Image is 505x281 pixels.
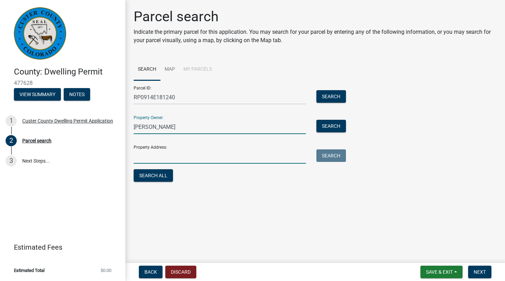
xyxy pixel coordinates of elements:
h4: County: Dwelling Permit [14,67,120,77]
div: 3 [6,155,17,166]
img: Custer County, Colorado [14,7,66,60]
span: 477628 [14,80,111,86]
a: Estimated Fees [6,240,114,254]
button: Discard [165,266,196,278]
button: Save & Exit [420,266,463,278]
button: Search All [134,169,173,182]
span: Save & Exit [426,269,453,275]
p: Indicate the primary parcel for this application. You may search for your parcel by entering any ... [134,28,497,45]
wm-modal-confirm: Notes [64,92,90,97]
button: Back [139,266,163,278]
wm-modal-confirm: Summary [14,92,61,97]
span: Back [144,269,157,275]
span: Next [474,269,486,275]
span: Estimated Total [14,268,45,273]
div: Custer County Dwelling Permit Application [22,118,113,123]
a: Search [134,58,160,81]
div: 1 [6,115,17,126]
span: $0.00 [101,268,111,273]
button: Search [316,90,346,103]
button: Search [316,120,346,132]
button: Next [468,266,491,278]
div: 2 [6,135,17,146]
a: Map [160,58,179,81]
div: Parcel search [22,138,52,143]
button: Search [316,149,346,162]
button: Notes [64,88,90,101]
button: View Summary [14,88,61,101]
h1: Parcel search [134,8,497,25]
